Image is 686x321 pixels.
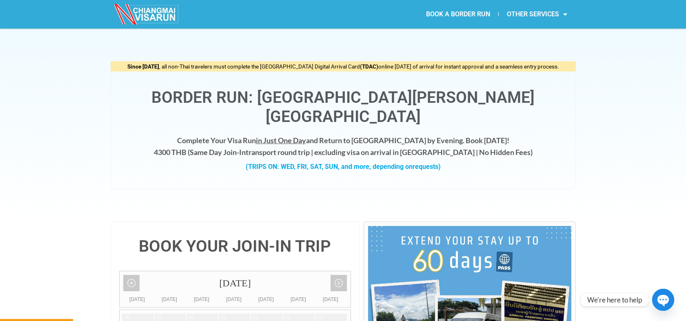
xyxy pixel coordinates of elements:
div: 02 [285,314,291,321]
strong: (TDAC) [360,63,378,70]
div: 31 [221,314,226,321]
div: [DATE] [120,271,351,295]
div: 01 [253,314,258,321]
h4: Complete Your Visa Run and Return to [GEOGRAPHIC_DATA] by Evening. Book [DATE]! 4300 THB ( transp... [119,135,567,158]
div: 29 [156,314,162,321]
span: requests) [413,163,441,170]
strong: Same Day Join-In [190,148,246,157]
div: [DATE] [282,295,315,303]
a: OTHER SERVICES [499,5,575,24]
div: [DATE] [250,295,282,303]
h1: Border Run: [GEOGRAPHIC_DATA][PERSON_NAME][GEOGRAPHIC_DATA] [119,88,567,126]
div: 28 [124,314,129,321]
div: [DATE] [121,295,153,303]
div: [DATE] [153,295,186,303]
div: 03 [317,314,323,321]
div: [DATE] [218,295,250,303]
div: [DATE] [315,295,347,303]
span: , all non-Thai travelers must complete the [GEOGRAPHIC_DATA] Digital Arrival Card online [DATE] o... [127,63,559,70]
strong: Since [DATE] [127,63,159,70]
div: [DATE] [186,295,218,303]
span: in Just One Day [256,136,306,145]
nav: Menu [343,5,575,24]
strong: (TRIPS ON: WED, FRI, SAT, SUN, and more, depending on [246,163,441,170]
a: BOOK A BORDER RUN [418,5,498,24]
h4: BOOK YOUR JOIN-IN TRIP [119,238,351,255]
div: 30 [189,314,194,321]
